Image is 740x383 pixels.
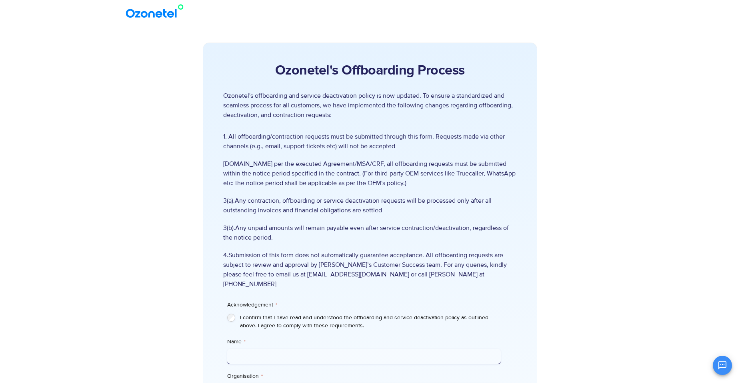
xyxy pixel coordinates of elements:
[223,132,516,151] span: 1. All offboarding/contraction requests must be submitted through this form. Requests made via ot...
[223,196,516,215] span: 3(a).Any contraction, offboarding or service deactivation requests will be processed only after a...
[227,338,500,346] label: Name
[223,91,516,120] p: Ozonetel's offboarding and service deactivation policy is now updated. To ensure a standardized a...
[223,63,516,79] h2: Ozonetel's Offboarding Process
[713,356,732,375] button: Open chat
[227,372,500,380] label: Organisation
[223,223,516,242] span: 3(b).Any unpaid amounts will remain payable even after service contraction/deactivation, regardle...
[223,159,516,188] span: [DOMAIN_NAME] per the executed Agreement/MSA/CRF, all offboarding requests must be submitted with...
[223,250,516,289] span: 4.Submission of this form does not automatically guarantee acceptance. All offboarding requests a...
[240,314,500,330] label: I confirm that I have read and understood the offboarding and service deactivation policy as outl...
[227,301,277,309] legend: Acknowledgement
